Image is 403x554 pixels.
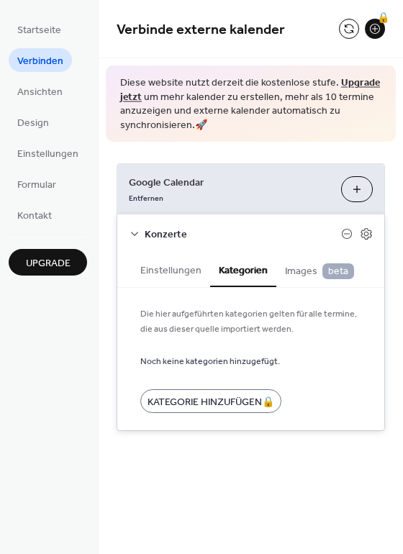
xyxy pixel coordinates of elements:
[276,253,363,286] button: Images beta
[17,209,52,224] span: Kontakt
[140,306,361,337] span: Die hier aufgeführten kategorien gelten für alle termine, die aus dieser quelle importiert werden.
[9,141,87,165] a: Einstellungen
[9,110,58,134] a: Design
[210,253,276,287] button: Kategorien
[9,203,60,227] a: Kontakt
[285,263,354,279] span: Images
[9,249,87,276] button: Upgrade
[322,263,354,278] span: beta
[26,256,71,271] span: Upgrade
[17,85,63,100] span: Ansichten
[145,227,341,242] span: Konzerte
[9,48,72,72] a: Verbinden
[132,253,210,286] button: Einstellungen
[129,194,163,204] span: Entfernen
[120,76,381,132] span: Diese website nutzt derzeit die kostenlose stufe. um mehr kalender zu erstellen, mehr als 10 term...
[140,354,280,369] span: Noch keine kategorien hinzugefügt.
[17,178,56,193] span: Formular
[117,16,285,44] span: Verbinde externe kalender
[9,172,65,196] a: Formular
[17,54,63,69] span: Verbinden
[17,23,61,38] span: Startseite
[17,116,49,131] span: Design
[120,73,380,107] a: Upgrade jetzt
[129,176,330,191] span: Google Calendar
[9,79,71,103] a: Ansichten
[17,147,78,162] span: Einstellungen
[9,17,70,41] a: Startseite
